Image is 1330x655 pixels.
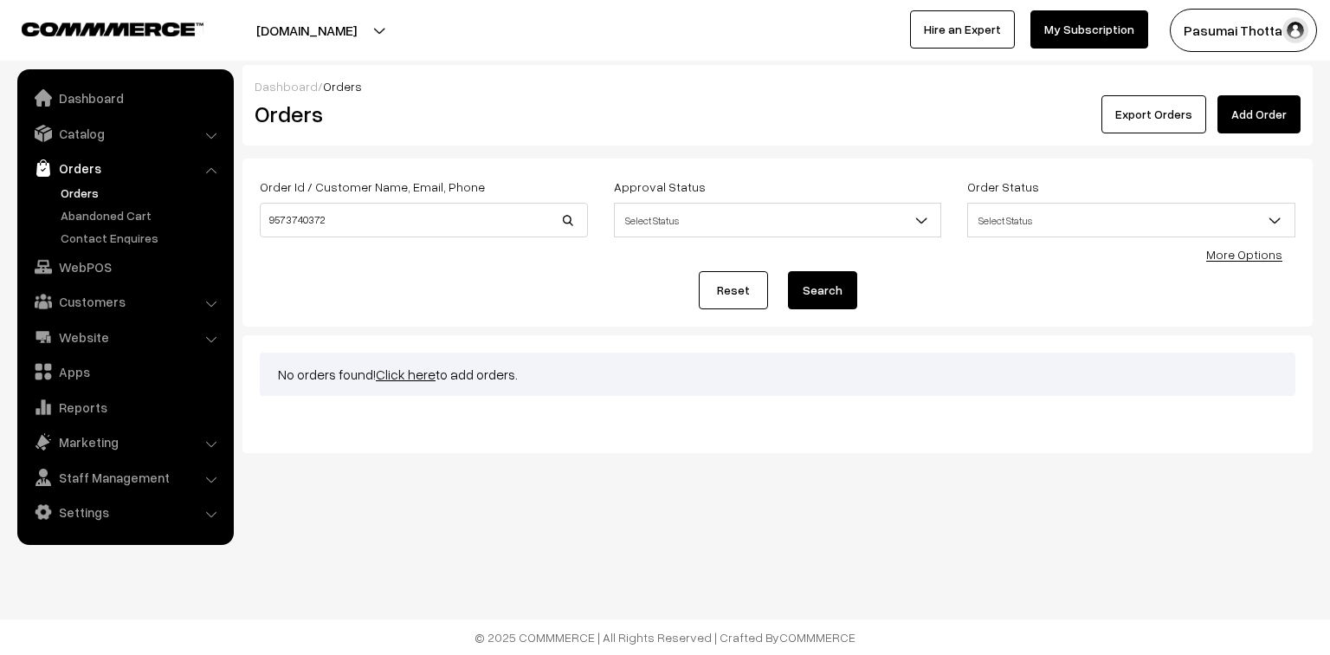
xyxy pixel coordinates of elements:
div: No orders found! to add orders. [260,353,1295,396]
label: Order Id / Customer Name, Email, Phone [260,178,485,196]
a: Dashboard [22,82,228,113]
span: Orders [323,79,362,94]
a: Catalog [22,118,228,149]
img: COMMMERCE [22,23,203,36]
a: Reset [699,271,768,309]
span: Select Status [614,203,942,237]
a: Customers [22,286,228,317]
button: Export Orders [1101,95,1206,133]
input: Order Id / Customer Name / Customer Email / Customer Phone [260,203,588,237]
a: Abandoned Cart [56,206,228,224]
a: Marketing [22,426,228,457]
span: Select Status [967,203,1295,237]
button: Search [788,271,857,309]
div: / [255,77,1301,95]
button: Pasumai Thotta… [1170,9,1317,52]
a: Dashboard [255,79,318,94]
a: More Options [1206,247,1282,262]
a: Orders [56,184,228,202]
a: My Subscription [1030,10,1148,49]
button: [DOMAIN_NAME] [196,9,417,52]
a: COMMMERCE [22,17,173,38]
a: WebPOS [22,251,228,282]
a: Add Order [1217,95,1301,133]
h2: Orders [255,101,586,127]
img: user [1282,17,1308,43]
a: Hire an Expert [910,10,1015,49]
a: Settings [22,496,228,528]
span: Select Status [615,205,941,236]
a: Apps [22,356,228,387]
label: Order Status [967,178,1039,196]
a: Reports [22,392,228,423]
a: Staff Management [22,462,228,493]
a: COMMMERCE [779,630,855,645]
span: Select Status [968,205,1294,236]
label: Approval Status [614,178,706,196]
a: Orders [22,152,228,184]
a: Contact Enquires [56,229,228,247]
a: Click here [376,366,436,383]
a: Website [22,321,228,353]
